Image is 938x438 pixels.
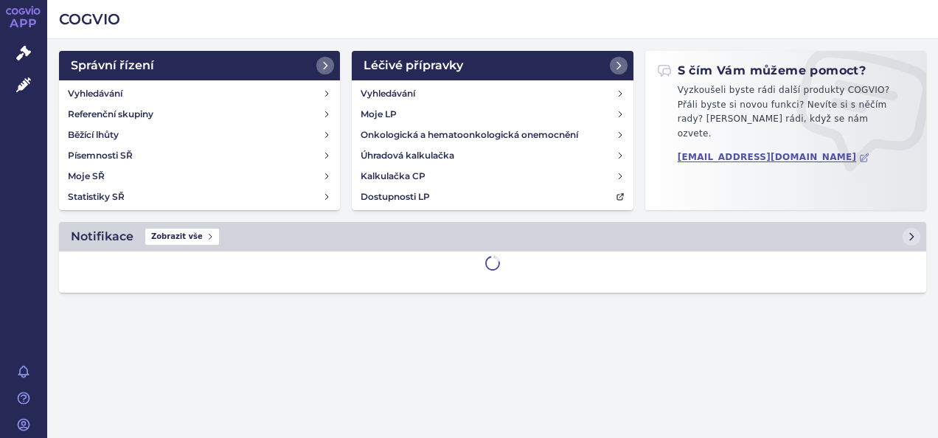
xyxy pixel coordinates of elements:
[62,125,337,145] a: Běžící lhůty
[68,148,133,163] h4: Písemnosti SŘ
[145,229,219,245] span: Zobrazit vše
[62,104,337,125] a: Referenční skupiny
[62,187,337,207] a: Statistiky SŘ
[657,83,914,147] p: Vyzkoušeli byste rádi další produkty COGVIO? Přáli byste si novou funkci? Nevíte si s něčím rady?...
[68,107,153,122] h4: Referenční skupiny
[62,166,337,187] a: Moje SŘ
[678,152,870,163] a: [EMAIL_ADDRESS][DOMAIN_NAME]
[59,51,340,80] a: Správní řízení
[62,145,337,166] a: Písemnosti SŘ
[62,83,337,104] a: Vyhledávání
[355,187,630,207] a: Dostupnosti LP
[361,169,425,184] h4: Kalkulačka CP
[355,125,630,145] a: Onkologická a hematoonkologická onemocnění
[71,57,154,74] h2: Správní řízení
[59,222,926,251] a: NotifikaceZobrazit vše
[657,63,866,79] h2: S čím Vám můžeme pomoct?
[355,166,630,187] a: Kalkulačka CP
[68,128,119,142] h4: Běžící lhůty
[352,51,633,80] a: Léčivé přípravky
[361,128,578,142] h4: Onkologická a hematoonkologická onemocnění
[355,145,630,166] a: Úhradová kalkulačka
[355,83,630,104] a: Vyhledávání
[361,148,454,163] h4: Úhradová kalkulačka
[68,86,122,101] h4: Vyhledávání
[59,9,926,29] h2: COGVIO
[71,228,133,246] h2: Notifikace
[361,190,430,204] h4: Dostupnosti LP
[361,107,397,122] h4: Moje LP
[364,57,463,74] h2: Léčivé přípravky
[355,104,630,125] a: Moje LP
[68,169,105,184] h4: Moje SŘ
[361,86,415,101] h4: Vyhledávání
[68,190,125,204] h4: Statistiky SŘ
